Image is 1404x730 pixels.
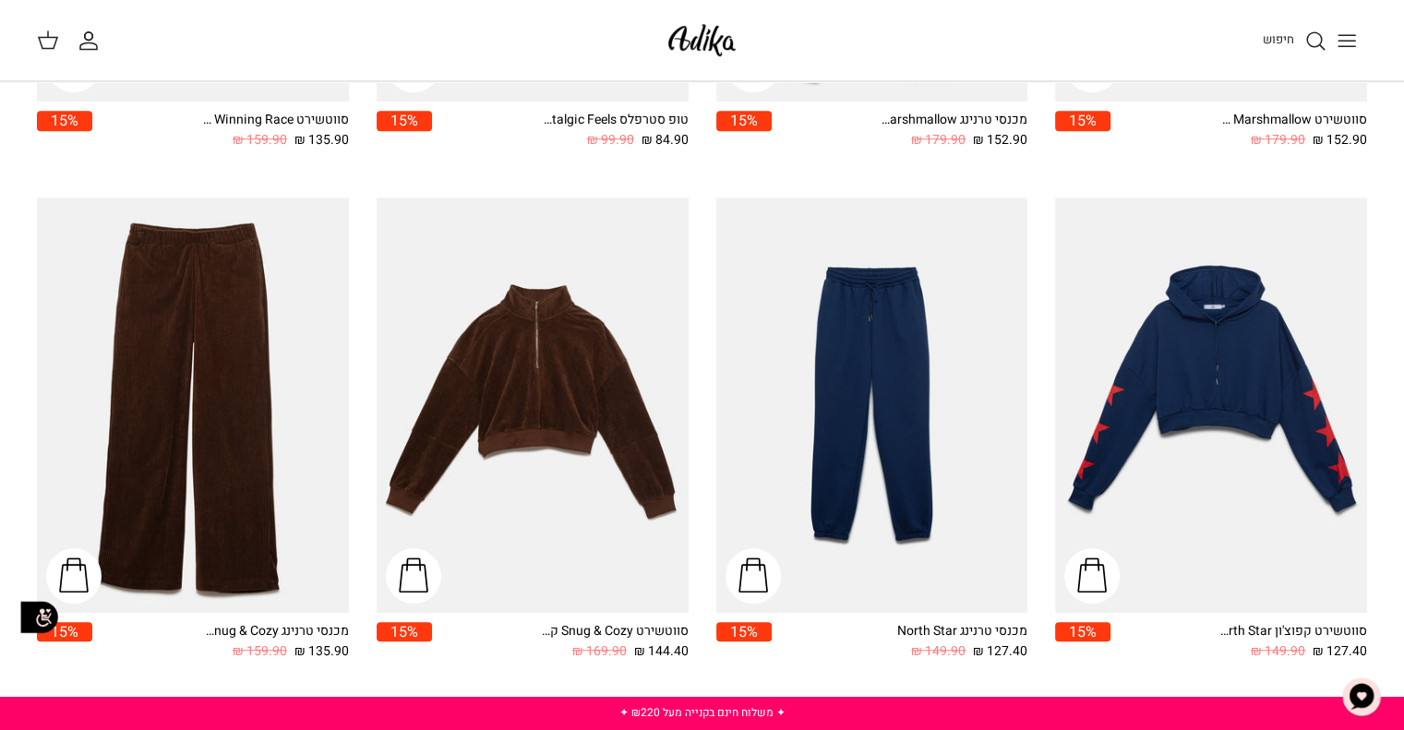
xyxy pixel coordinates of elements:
[432,111,689,150] a: טופ סטרפלס Nostalgic Feels קורדרוי 84.90 ₪ 99.90 ₪
[911,641,966,662] span: 149.90 ₪
[587,130,634,150] span: 99.90 ₪
[1055,111,1110,150] a: 15%
[78,30,107,52] a: החשבון שלי
[1263,30,1294,48] span: חיפוש
[642,130,689,150] span: 84.90 ₪
[37,111,92,130] span: 15%
[201,111,349,130] div: סווטשירט Winning Race אוברסייז
[973,130,1027,150] span: 152.90 ₪
[716,622,772,641] span: 15%
[1263,30,1326,52] a: חיפוש
[14,592,65,642] img: accessibility_icon02.svg
[1055,622,1110,641] span: 15%
[880,622,1027,641] div: מכנסי טרנינג North Star
[92,111,349,150] a: סווטשירט Winning Race אוברסייז 135.90 ₪ 159.90 ₪
[572,641,627,662] span: 169.90 ₪
[1110,622,1367,662] a: סווטשירט קפוצ'ון North Star אוברסייז 127.40 ₪ 149.90 ₪
[1110,111,1367,150] a: סווטשירט Walking On Marshmallow 152.90 ₪ 179.90 ₪
[1219,111,1367,130] div: סווטשירט Walking On Marshmallow
[37,622,92,641] span: 15%
[618,704,785,721] a: ✦ משלוח חינם בקנייה מעל ₪220 ✦
[1055,197,1367,613] a: סווטשירט קפוצ'ון North Star אוברסייז
[377,622,432,662] a: 15%
[716,197,1028,613] a: מכנסי טרנינג North Star
[880,111,1027,130] div: מכנסי טרנינג Walking On Marshmallow
[233,641,287,662] span: 159.90 ₪
[663,18,741,62] img: Adika IL
[37,111,92,150] a: 15%
[37,622,92,662] a: 15%
[1334,669,1389,724] button: צ'אט
[716,111,772,130] span: 15%
[377,111,432,130] span: 15%
[634,641,689,662] span: 144.40 ₪
[294,641,349,662] span: 135.90 ₪
[377,622,432,641] span: 15%
[377,197,689,613] a: סווטשירט Snug & Cozy קרופ
[1219,622,1367,641] div: סווטשירט קפוצ'ון North Star אוברסייז
[716,111,772,150] a: 15%
[1313,130,1367,150] span: 152.90 ₪
[92,622,349,662] a: מכנסי טרנינג Snug & Cozy גזרה משוחררת 135.90 ₪ 159.90 ₪
[233,130,287,150] span: 159.90 ₪
[37,197,349,613] a: מכנסי טרנינג Snug & Cozy גזרה משוחררת
[541,111,689,130] div: טופ סטרפלס Nostalgic Feels קורדרוי
[1326,20,1367,61] button: Toggle menu
[772,622,1028,662] a: מכנסי טרנינג North Star 127.40 ₪ 149.90 ₪
[911,130,966,150] span: 179.90 ₪
[1251,641,1305,662] span: 149.90 ₪
[1251,130,1305,150] span: 179.90 ₪
[377,111,432,150] a: 15%
[716,622,772,662] a: 15%
[1313,641,1367,662] span: 127.40 ₪
[973,641,1027,662] span: 127.40 ₪
[772,111,1028,150] a: מכנסי טרנינג Walking On Marshmallow 152.90 ₪ 179.90 ₪
[294,130,349,150] span: 135.90 ₪
[1055,622,1110,662] a: 15%
[432,622,689,662] a: סווטשירט Snug & Cozy קרופ 144.40 ₪ 169.90 ₪
[1055,111,1110,130] span: 15%
[541,622,689,641] div: סווטשירט Snug & Cozy קרופ
[201,622,349,641] div: מכנסי טרנינג Snug & Cozy גזרה משוחררת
